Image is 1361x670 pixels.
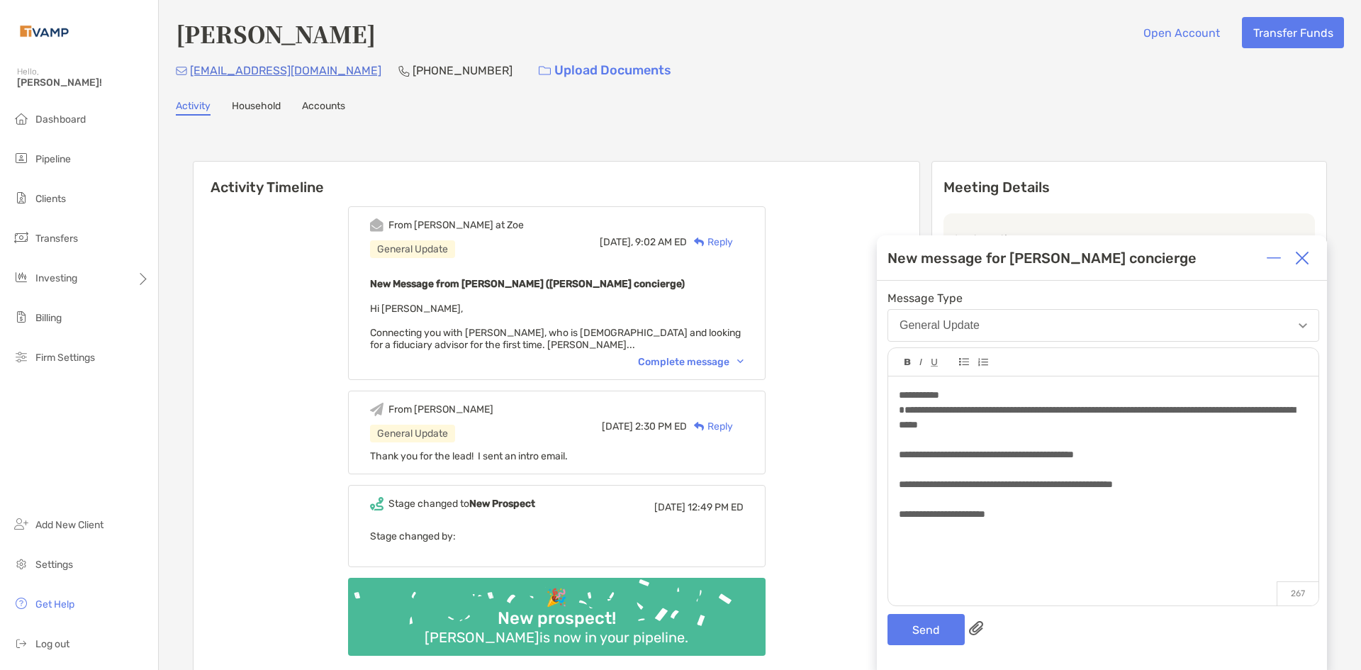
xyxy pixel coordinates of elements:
[13,515,30,532] img: add_new_client icon
[370,303,741,351] span: Hi [PERSON_NAME], Connecting you with [PERSON_NAME], who is [DEMOGRAPHIC_DATA] and looking for a ...
[35,638,69,650] span: Log out
[887,309,1319,342] button: General Update
[232,100,281,116] a: Household
[13,595,30,612] img: get-help icon
[919,359,922,366] img: Editor control icon
[530,55,680,86] a: Upload Documents
[398,65,410,77] img: Phone Icon
[1132,17,1231,48] button: Open Account
[654,501,685,513] span: [DATE]
[35,519,103,531] span: Add New Client
[1277,581,1318,605] p: 267
[978,358,988,367] img: Editor control icon
[1242,17,1344,48] button: Transfer Funds
[737,359,744,364] img: Chevron icon
[419,629,694,646] div: [PERSON_NAME] is now in your pipeline.
[931,359,938,367] img: Editor control icon
[35,272,77,284] span: Investing
[35,352,95,364] span: Firm Settings
[687,235,733,250] div: Reply
[35,153,71,165] span: Pipeline
[388,498,535,510] div: Stage changed to
[13,110,30,127] img: dashboard icon
[13,635,30,652] img: logout icon
[635,420,687,432] span: 2:30 PM ED
[600,236,633,248] span: [DATE],
[540,588,573,608] div: 🎉
[413,62,513,79] p: [PHONE_NUMBER]
[943,179,1315,196] p: Meeting Details
[687,419,733,434] div: Reply
[13,308,30,325] img: billing icon
[13,269,30,286] img: investing icon
[694,422,705,431] img: Reply icon
[370,218,383,232] img: Event icon
[602,420,633,432] span: [DATE]
[635,236,687,248] span: 9:02 AM ED
[176,100,211,116] a: Activity
[900,319,980,332] div: General Update
[469,498,535,510] b: New Prospect
[370,450,568,462] span: Thank you for the lead! I sent an intro email.
[959,358,969,366] img: Editor control icon
[13,150,30,167] img: pipeline icon
[13,229,30,246] img: transfers icon
[694,238,705,247] img: Reply icon
[190,62,381,79] p: [EMAIL_ADDRESS][DOMAIN_NAME]
[887,291,1319,305] span: Message Type
[955,230,1304,248] p: Last meeting
[492,608,622,629] div: New prospect!
[13,555,30,572] img: settings icon
[539,66,551,76] img: button icon
[176,17,376,50] h4: [PERSON_NAME]
[969,621,983,635] img: paperclip attachments
[17,6,72,57] img: Zoe Logo
[35,312,62,324] span: Billing
[13,189,30,206] img: clients icon
[35,193,66,205] span: Clients
[370,403,383,416] img: Event icon
[370,278,685,290] b: New Message from [PERSON_NAME] ([PERSON_NAME] concierge)
[35,113,86,125] span: Dashboard
[388,403,493,415] div: From [PERSON_NAME]
[370,527,744,545] p: Stage changed by:
[17,77,150,89] span: [PERSON_NAME]!
[176,67,187,75] img: Email Icon
[887,250,1197,267] div: New message for [PERSON_NAME] concierge
[194,162,919,196] h6: Activity Timeline
[370,425,455,442] div: General Update
[688,501,744,513] span: 12:49 PM ED
[302,100,345,116] a: Accounts
[370,240,455,258] div: General Update
[887,614,965,645] button: Send
[1267,251,1281,265] img: Expand or collapse
[388,219,524,231] div: From [PERSON_NAME] at Zoe
[35,233,78,245] span: Transfers
[904,359,911,366] img: Editor control icon
[35,559,73,571] span: Settings
[348,578,766,644] img: Confetti
[35,598,74,610] span: Get Help
[1295,251,1309,265] img: Close
[638,356,744,368] div: Complete message
[1299,323,1307,328] img: Open dropdown arrow
[370,497,383,510] img: Event icon
[13,348,30,365] img: firm-settings icon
